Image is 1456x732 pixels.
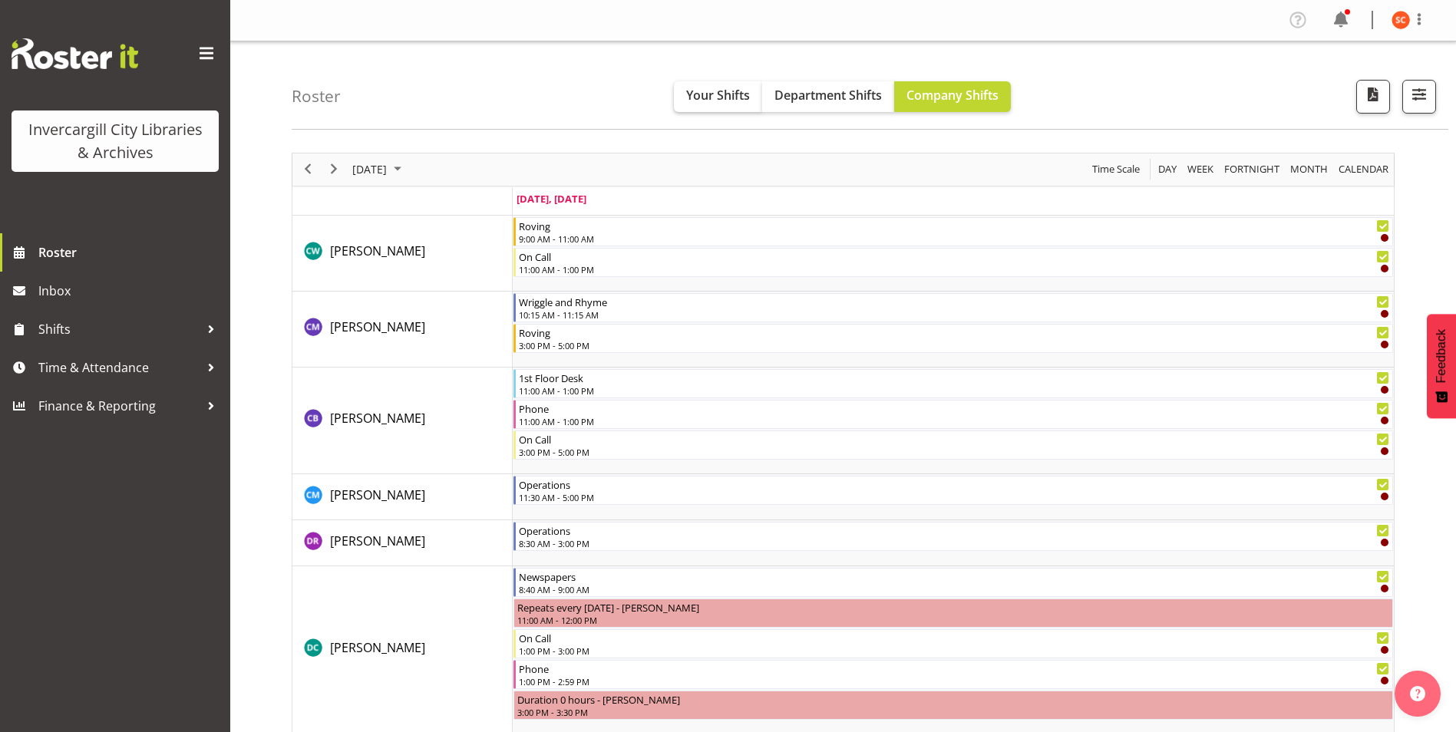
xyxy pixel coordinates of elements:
span: [PERSON_NAME] [330,486,425,503]
button: Company Shifts [894,81,1011,112]
span: calendar [1337,160,1390,179]
span: Feedback [1435,329,1448,383]
div: Donald Cunningham"s event - On Call Begin From Monday, September 29, 2025 at 1:00:00 PM GMT+13:00... [513,629,1393,658]
button: Your Shifts [674,81,762,112]
img: Rosterit website logo [12,38,138,69]
span: Company Shifts [906,87,999,104]
td: Cindy Mulrooney resource [292,474,513,520]
span: Week [1186,160,1215,179]
div: 1st Floor Desk [519,370,1389,385]
div: Operations [519,523,1389,538]
button: Feedback - Show survey [1427,314,1456,418]
span: [DATE] [351,160,388,179]
div: 3:00 PM - 5:00 PM [519,339,1389,351]
div: previous period [295,153,321,186]
span: Your Shifts [686,87,750,104]
div: 8:30 AM - 3:00 PM [519,537,1389,549]
span: Day [1157,160,1178,179]
div: Invercargill City Libraries & Archives [27,118,203,164]
div: On Call [519,249,1389,264]
span: [PERSON_NAME] [330,639,425,656]
button: Download a PDF of the roster for the current day [1356,80,1390,114]
span: Finance & Reporting [38,394,200,417]
div: On Call [519,630,1389,645]
div: 11:30 AM - 5:00 PM [519,491,1389,503]
div: Newspapers [519,569,1389,584]
div: 3:00 PM - 5:00 PM [519,446,1389,458]
span: [DATE], [DATE] [517,192,586,206]
div: Chamique Mamolo"s event - Wriggle and Rhyme Begin From Monday, September 29, 2025 at 10:15:00 AM ... [513,293,1393,322]
div: next period [321,153,347,186]
button: Timeline Month [1288,160,1331,179]
button: Next [324,160,345,179]
span: Time Scale [1091,160,1141,179]
a: [PERSON_NAME] [330,532,425,550]
button: Time Scale [1090,160,1143,179]
div: Chris Broad"s event - On Call Begin From Monday, September 29, 2025 at 3:00:00 PM GMT+13:00 Ends ... [513,430,1393,460]
a: [PERSON_NAME] [330,318,425,336]
div: Chamique Mamolo"s event - Roving Begin From Monday, September 29, 2025 at 3:00:00 PM GMT+13:00 En... [513,324,1393,353]
div: Chris Broad"s event - 1st Floor Desk Begin From Monday, September 29, 2025 at 11:00:00 AM GMT+13:... [513,369,1393,398]
span: Roster [38,241,223,264]
td: Catherine Wilson resource [292,216,513,292]
div: Duration 0 hours - [PERSON_NAME] [517,691,1389,707]
button: Timeline Week [1185,160,1217,179]
span: [PERSON_NAME] [330,242,425,259]
div: Donald Cunningham"s event - Phone Begin From Monday, September 29, 2025 at 1:00:00 PM GMT+13:00 E... [513,660,1393,689]
div: Repeats every [DATE] - [PERSON_NAME] [517,599,1389,615]
div: Debra Robinson"s event - Operations Begin From Monday, September 29, 2025 at 8:30:00 AM GMT+13:00... [513,522,1393,551]
div: Catherine Wilson"s event - Roving Begin From Monday, September 29, 2025 at 9:00:00 AM GMT+13:00 E... [513,217,1393,246]
span: Department Shifts [774,87,882,104]
div: 11:00 AM - 1:00 PM [519,384,1389,397]
div: Catherine Wilson"s event - On Call Begin From Monday, September 29, 2025 at 11:00:00 AM GMT+13:00... [513,248,1393,277]
div: 8:40 AM - 9:00 AM [519,583,1389,595]
button: September 2025 [350,160,408,179]
a: [PERSON_NAME] [330,638,425,657]
img: serena-casey11690.jpg [1392,11,1410,29]
div: 1:00 PM - 3:00 PM [519,645,1389,657]
span: [PERSON_NAME] [330,318,425,335]
button: Department Shifts [762,81,894,112]
div: Cindy Mulrooney"s event - Operations Begin From Monday, September 29, 2025 at 11:30:00 AM GMT+13:... [513,476,1393,505]
button: Filter Shifts [1402,80,1436,114]
div: Roving [519,218,1389,233]
div: Donald Cunningham"s event - Duration 0 hours - Donald Cunningham Begin From Monday, September 29,... [513,691,1393,720]
div: September 29, 2025 [347,153,411,186]
div: 10:15 AM - 11:15 AM [519,308,1389,321]
a: [PERSON_NAME] [330,242,425,260]
td: Chris Broad resource [292,368,513,474]
div: 11:00 AM - 12:00 PM [517,614,1389,626]
button: Month [1336,160,1392,179]
div: Phone [519,401,1389,416]
span: Fortnight [1223,160,1281,179]
span: Shifts [38,318,200,341]
span: [PERSON_NAME] [330,533,425,549]
div: 11:00 AM - 1:00 PM [519,263,1389,275]
h4: Roster [292,87,341,105]
div: Wriggle and Rhyme [519,294,1389,309]
div: Chris Broad"s event - Phone Begin From Monday, September 29, 2025 at 11:00:00 AM GMT+13:00 Ends A... [513,400,1393,429]
div: 9:00 AM - 11:00 AM [519,232,1389,245]
span: Inbox [38,279,223,302]
div: 1:00 PM - 2:59 PM [519,675,1389,687]
img: help-xxl-2.png [1410,686,1425,701]
span: Month [1289,160,1329,179]
button: Previous [298,160,319,179]
div: On Call [519,431,1389,447]
div: Operations [519,476,1389,492]
a: [PERSON_NAME] [330,409,425,427]
div: 3:00 PM - 3:30 PM [517,706,1389,718]
div: 11:00 AM - 1:00 PM [519,415,1389,427]
div: Donald Cunningham"s event - Newspapers Begin From Monday, September 29, 2025 at 8:40:00 AM GMT+13... [513,568,1393,597]
div: Donald Cunningham"s event - Repeats every monday - Donald Cunningham Begin From Monday, September... [513,598,1393,628]
td: Chamique Mamolo resource [292,292,513,368]
span: Time & Attendance [38,356,200,379]
span: [PERSON_NAME] [330,410,425,427]
a: [PERSON_NAME] [330,486,425,504]
div: Roving [519,325,1389,340]
button: Timeline Day [1156,160,1180,179]
div: Phone [519,661,1389,676]
button: Fortnight [1222,160,1283,179]
td: Debra Robinson resource [292,520,513,566]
